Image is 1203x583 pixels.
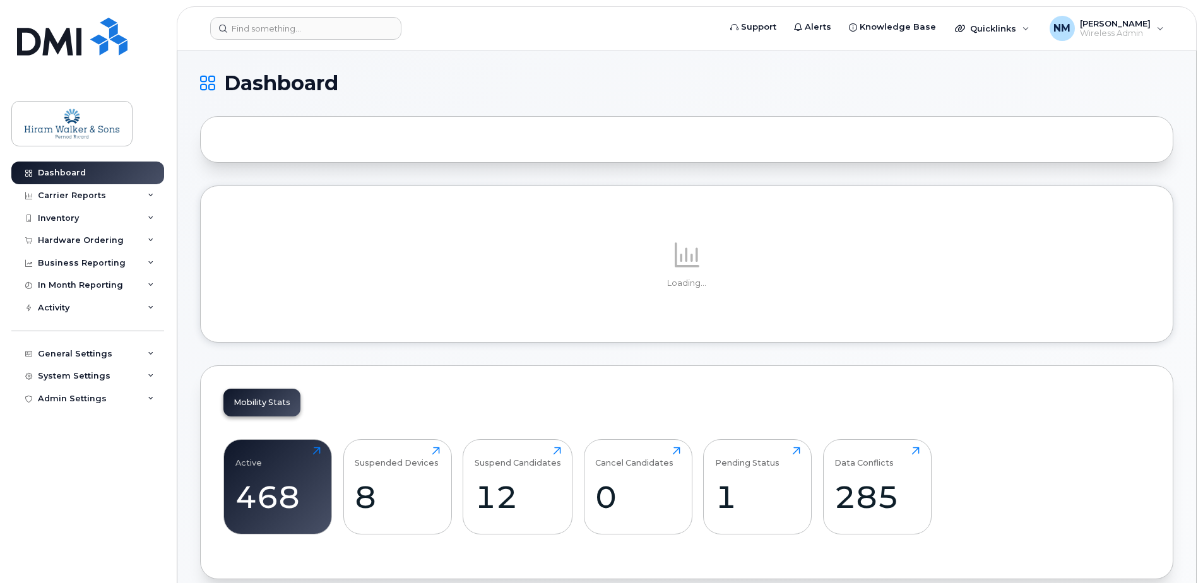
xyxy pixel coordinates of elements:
a: Pending Status1 [715,447,800,527]
div: 12 [475,478,561,515]
div: 468 [235,478,321,515]
span: Dashboard [224,74,338,93]
div: 8 [355,478,440,515]
a: Suspended Devices8 [355,447,440,527]
div: Active [235,447,262,468]
a: Cancel Candidates0 [595,447,680,527]
div: Suspend Candidates [475,447,561,468]
div: 1 [715,478,800,515]
div: Pending Status [715,447,779,468]
div: 0 [595,478,680,515]
div: Suspended Devices [355,447,439,468]
a: Suspend Candidates12 [475,447,561,527]
a: Active468 [235,447,321,527]
div: 285 [834,478,920,515]
a: Data Conflicts285 [834,447,920,527]
p: Loading... [223,278,1150,289]
div: Cancel Candidates [595,447,673,468]
div: Data Conflicts [834,447,894,468]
